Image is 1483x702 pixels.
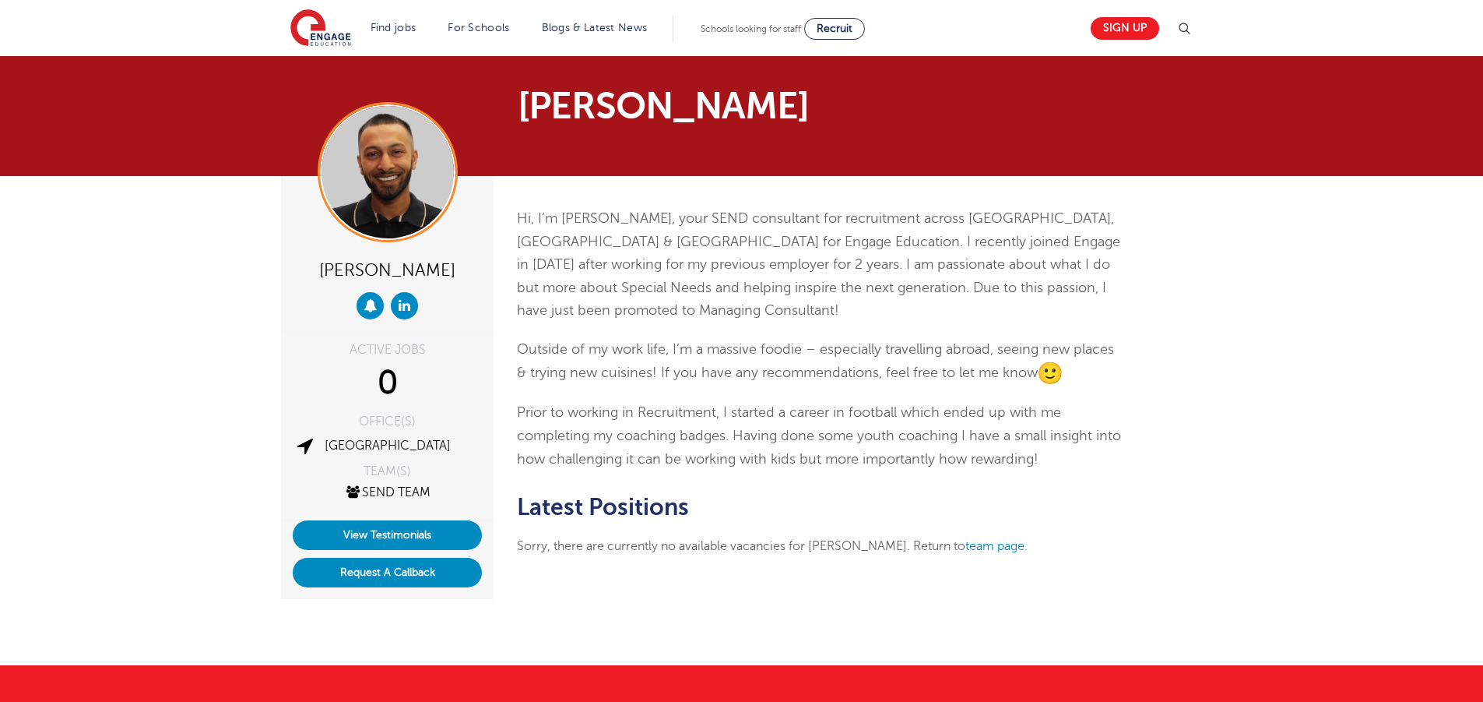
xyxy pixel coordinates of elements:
a: View Testimonials [293,520,482,550]
h2: Latest Positions [517,494,1123,520]
a: [GEOGRAPHIC_DATA] [325,439,451,453]
p: Sorry, there are currently no available vacancies for [PERSON_NAME]. Return to . [517,536,1123,556]
img: Engage Education [290,9,351,48]
div: 0 [293,364,482,403]
div: ACTIVE JOBS [293,344,482,356]
span: Schools looking for staff [701,23,801,34]
a: Sign up [1091,17,1159,40]
a: Blogs & Latest News [542,22,648,34]
a: Find jobs [371,22,416,34]
div: TEAM(S) [293,465,482,478]
img: ? [1038,361,1063,386]
h1: [PERSON_NAME] [518,87,887,125]
a: For Schools [448,22,509,34]
span: Prior to working in Recruitment, I started a career in football which ended up with me completing... [517,404,1121,466]
span: Outside of my work life, I’m a massive foodie – especially travelling abroad, seeing new places &... [517,341,1114,380]
div: [PERSON_NAME] [293,254,482,284]
button: Request A Callback [293,558,482,587]
a: Recruit [804,18,865,40]
span: Recruit [817,23,852,34]
a: team page [965,539,1024,553]
a: SEND Team [344,485,430,499]
div: OFFICE(S) [293,415,482,428]
span: Hi, I’m [PERSON_NAME], your SEND consultant for recruitment across [GEOGRAPHIC_DATA], [GEOGRAPHIC... [517,210,1120,318]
